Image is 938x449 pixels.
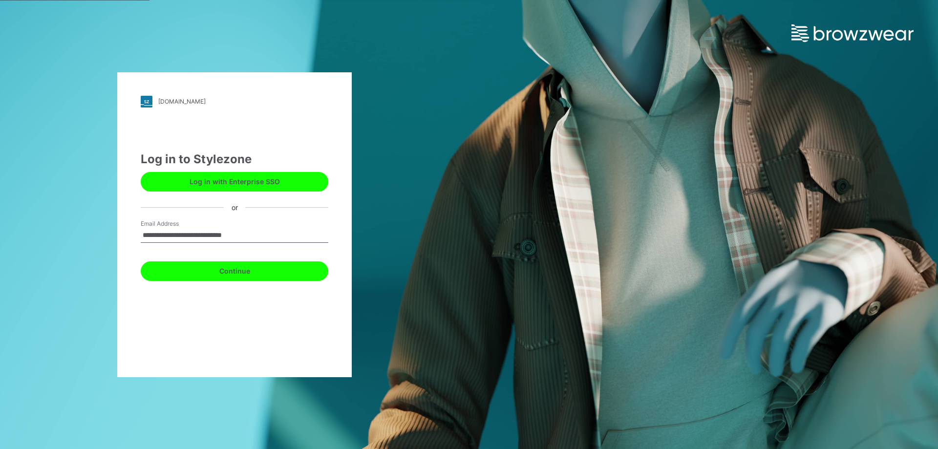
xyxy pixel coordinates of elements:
button: Continue [141,261,328,281]
a: [DOMAIN_NAME] [141,96,328,107]
div: Log in to Stylezone [141,150,328,168]
button: Log in with Enterprise SSO [141,172,328,192]
img: stylezone-logo.562084cfcfab977791bfbf7441f1a819.svg [141,96,152,107]
div: [DOMAIN_NAME] [158,98,206,105]
div: or [224,202,246,213]
label: Email Address [141,219,209,228]
img: browzwear-logo.e42bd6dac1945053ebaf764b6aa21510.svg [791,24,914,42]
